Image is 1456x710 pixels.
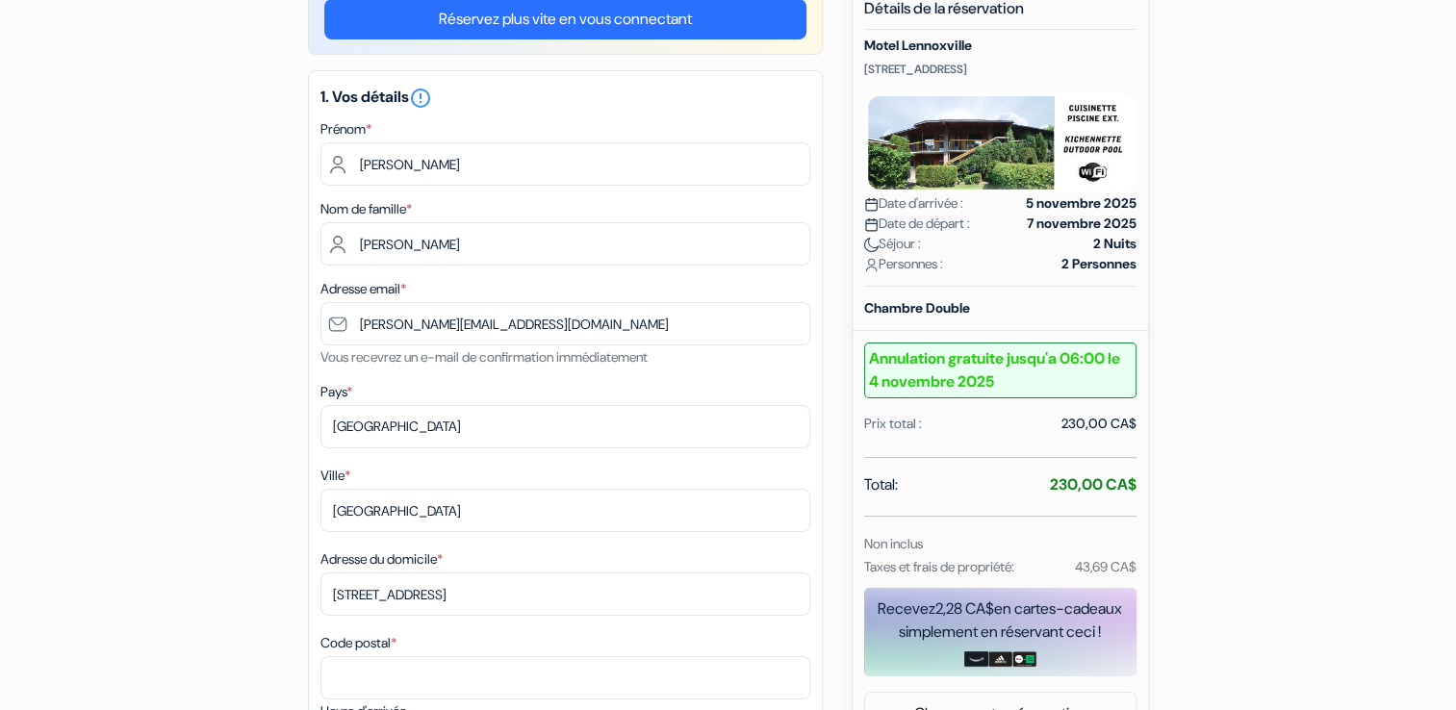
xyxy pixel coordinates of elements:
label: Pays [320,382,352,402]
strong: 5 novembre 2025 [1026,193,1137,214]
input: Entrez votre prénom [320,142,810,186]
b: Annulation gratuite jusqu'a 06:00 le 4 novembre 2025 [864,342,1137,398]
img: calendar.svg [864,197,879,212]
span: 2,28 CA$ [935,598,994,619]
div: Prix total : [864,414,922,434]
label: Nom de famille [320,199,412,219]
strong: 2 Nuits [1093,234,1137,254]
img: calendar.svg [864,217,879,232]
span: Date de départ : [864,214,970,234]
strong: 230,00 CA$ [1050,474,1137,494]
small: 43,69 CA$ [1074,558,1136,575]
p: [STREET_ADDRESS] [864,62,1137,77]
small: Vous recevrez un e-mail de confirmation immédiatement [320,348,648,366]
small: Non inclus [864,535,923,552]
img: uber-uber-eats-card.png [1012,651,1036,667]
i: error_outline [409,87,432,110]
div: 230,00 CA$ [1061,414,1137,434]
a: error_outline [409,87,432,107]
small: Taxes et frais de propriété: [864,558,1014,575]
h5: Motel Lennoxville [864,38,1137,54]
label: Code postal [320,633,396,653]
label: Adresse du domicile [320,549,443,570]
label: Prénom [320,119,371,139]
label: Adresse email [320,279,406,299]
span: Séjour : [864,234,921,254]
label: Ville [320,466,350,486]
span: Date d'arrivée : [864,193,963,214]
input: Entrer adresse e-mail [320,302,810,345]
img: amazon-card-no-text.png [964,651,988,667]
img: user_icon.svg [864,258,879,272]
strong: 2 Personnes [1061,254,1137,274]
input: Entrer le nom de famille [320,222,810,266]
b: Chambre Double [864,299,970,317]
div: Recevez en cartes-cadeaux simplement en réservant ceci ! [864,597,1137,644]
span: Total: [864,473,898,496]
strong: 7 novembre 2025 [1027,214,1137,234]
img: moon.svg [864,238,879,252]
img: adidas-card.png [988,651,1012,667]
h5: 1. Vos détails [320,87,810,110]
span: Personnes : [864,254,943,274]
